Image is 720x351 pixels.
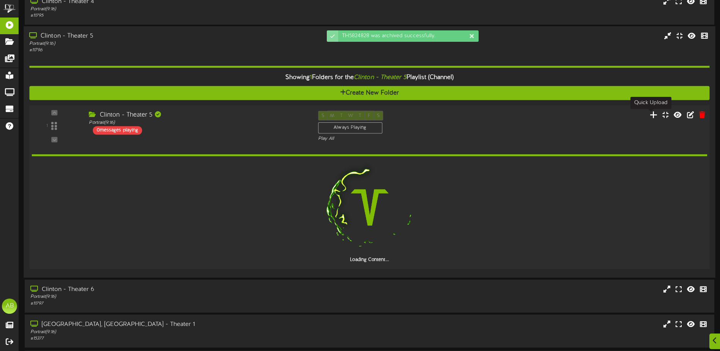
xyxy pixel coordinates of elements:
[30,6,306,13] div: Portrait ( 9:16 )
[29,47,306,54] div: # 11796
[30,300,306,307] div: # 11797
[30,329,306,335] div: Portrait ( 9:16 )
[89,111,306,120] div: Clinton - Theater 5
[29,41,306,47] div: Portrait ( 9:16 )
[30,335,306,342] div: # 15377
[318,122,382,134] div: Always Playing
[29,32,306,41] div: Clinton - Theater 5
[24,70,715,86] div: Showing Folders for the Playlist (Channel)
[320,158,419,257] img: loading-spinner-1.png
[310,74,312,81] span: 1
[2,299,17,314] div: AB
[29,86,709,100] button: Create New Folder
[354,74,406,81] i: Clinton - Theater 5
[93,126,142,134] div: 0 messages playing
[469,32,475,40] div: Dismiss this notification
[30,294,306,300] div: Portrait ( 9:16 )
[30,320,306,329] div: [GEOGRAPHIC_DATA], [GEOGRAPHIC_DATA] - Theater 1
[318,136,478,142] div: Play All
[30,285,306,294] div: Clinton - Theater 6
[350,257,389,262] strong: Loading Content...
[89,120,306,126] div: Portrait ( 9:16 )
[338,30,479,42] div: TH5824828 was archived successfully.
[30,13,306,19] div: # 11795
